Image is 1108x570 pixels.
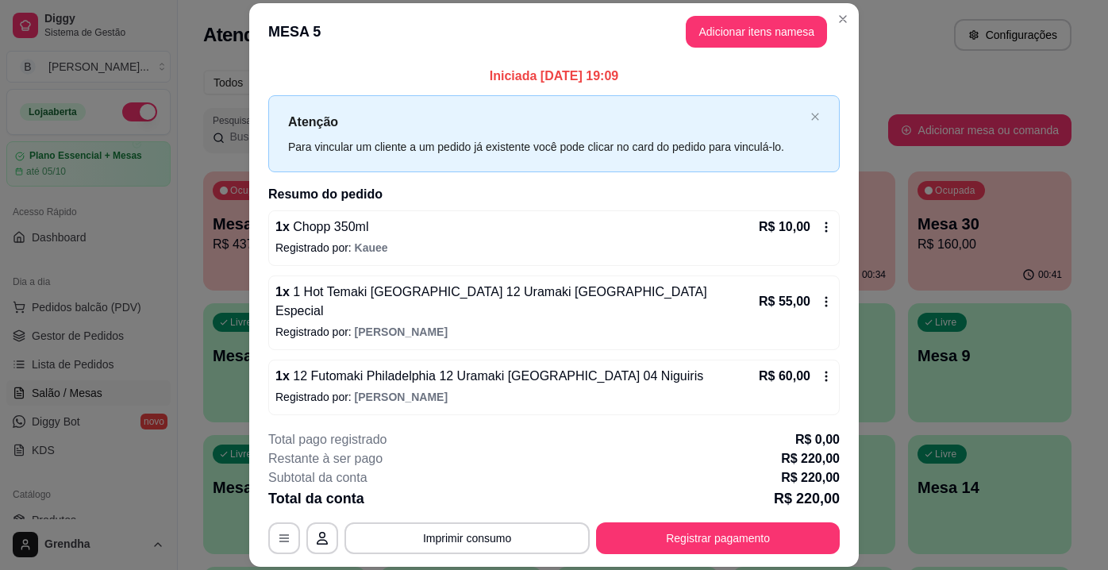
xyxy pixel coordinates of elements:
[268,430,387,449] p: Total pago registrado
[290,220,369,233] span: Chopp 350ml
[344,522,590,554] button: Imprimir consumo
[810,112,820,121] span: close
[290,369,703,383] span: 12 Futomaki Philadelphia 12 Uramaki [GEOGRAPHIC_DATA] 04 Niguiris
[249,3,859,60] header: MESA 5
[355,325,448,338] span: [PERSON_NAME]
[275,324,833,340] p: Registrado por:
[759,218,810,237] p: R$ 10,00
[774,487,840,510] p: R$ 220,00
[268,487,364,510] p: Total da conta
[355,241,388,254] span: Kauee
[275,218,368,237] p: 1 x
[781,468,840,487] p: R$ 220,00
[781,449,840,468] p: R$ 220,00
[275,285,707,318] span: 1 Hot Temaki [GEOGRAPHIC_DATA] 12 Uramaki [GEOGRAPHIC_DATA] Especial
[275,240,833,256] p: Registrado por:
[268,468,367,487] p: Subtotal da conta
[759,367,810,386] p: R$ 60,00
[686,16,827,48] button: Adicionar itens namesa
[830,6,856,32] button: Close
[596,522,840,554] button: Registrar pagamento
[759,292,810,311] p: R$ 55,00
[268,67,840,86] p: Iniciada [DATE] 19:09
[810,112,820,122] button: close
[288,112,804,132] p: Atenção
[275,367,703,386] p: 1 x
[288,138,804,156] div: Para vincular um cliente a um pedido já existente você pode clicar no card do pedido para vinculá...
[795,430,840,449] p: R$ 0,00
[268,449,383,468] p: Restante à ser pago
[275,389,833,405] p: Registrado por:
[268,185,840,204] h2: Resumo do pedido
[355,391,448,403] span: [PERSON_NAME]
[275,283,756,321] p: 1 x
